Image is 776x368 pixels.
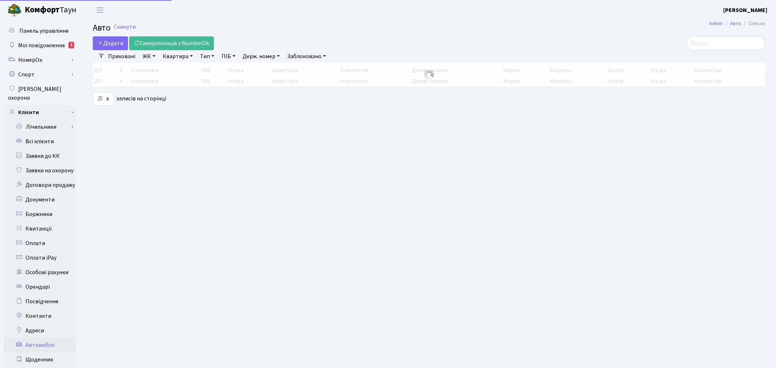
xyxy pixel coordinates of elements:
a: Приховані [105,50,138,63]
a: Контакти [4,309,76,323]
a: Лічильники [8,120,76,134]
a: [PERSON_NAME] [723,6,767,15]
a: Заблоковано [284,50,329,63]
a: Документи [4,192,76,207]
span: Панель управління [19,27,68,35]
a: Синхронізація з NumberOk [129,36,214,50]
a: Щоденник [4,352,76,367]
nav: breadcrumb [698,16,776,31]
a: Особові рахунки [4,265,76,280]
a: НомерОк [4,53,76,67]
a: Заявки на охорону [4,163,76,178]
a: Адреси [4,323,76,338]
b: Комфорт [25,4,60,16]
div: 1 [68,42,74,48]
select: записів на сторінці [93,92,114,106]
a: Тип [197,50,217,63]
a: Квартира [160,50,196,63]
a: Автомобілі [4,338,76,352]
a: Спорт [4,67,76,82]
a: Оплати [4,236,76,251]
a: Оплати iPay [4,251,76,265]
a: ЖК [140,50,158,63]
button: Переключити навігацію [91,4,109,16]
label: записів на сторінці [93,92,166,106]
b: [PERSON_NAME] [723,6,767,14]
a: [PERSON_NAME] охорона [4,82,76,105]
li: Список [741,20,765,28]
span: Додати [98,39,123,47]
span: Таун [25,4,76,16]
a: Мої повідомлення1 [4,38,76,53]
a: Панель управління [4,24,76,38]
a: Авто [730,20,741,27]
img: logo.png [7,3,22,17]
a: Боржники [4,207,76,221]
a: Посвідчення [4,294,76,309]
span: Авто [93,21,111,34]
a: Скинути [114,24,136,31]
a: Договори продажу [4,178,76,192]
a: ПІБ [219,50,238,63]
a: Заявки до КК [4,149,76,163]
input: Пошук... [686,36,765,50]
span: Мої повідомлення [18,41,65,49]
a: Орендарі [4,280,76,294]
a: Квитанції [4,221,76,236]
a: Держ. номер [240,50,283,63]
a: Admin [709,20,723,27]
a: Клієнти [4,105,76,120]
img: Обробка... [423,69,435,81]
a: Додати [93,36,128,50]
a: Всі клієнти [4,134,76,149]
